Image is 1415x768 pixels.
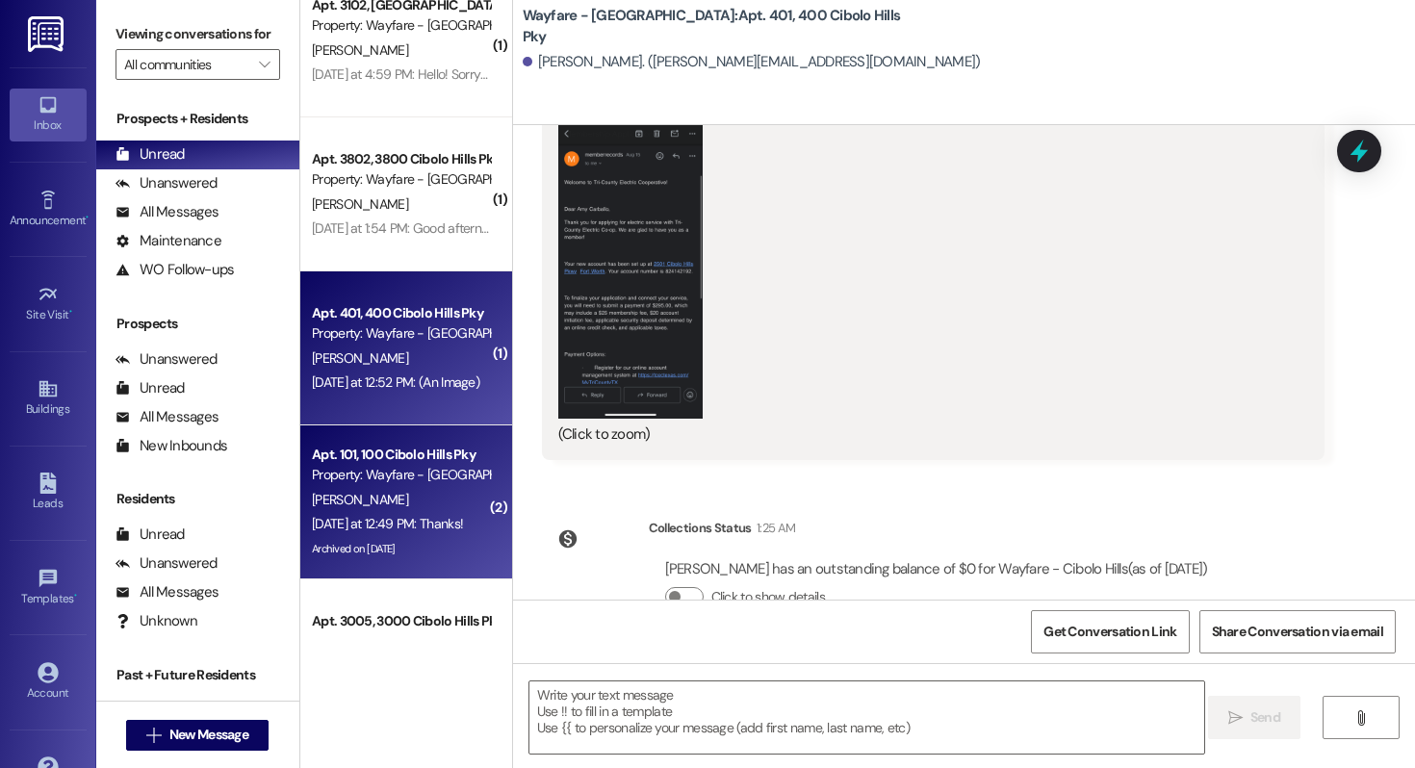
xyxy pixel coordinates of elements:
i:  [146,728,161,743]
a: Leads [10,467,87,519]
span: • [74,589,77,602]
div: Property: Wayfare - [GEOGRAPHIC_DATA] [312,323,490,344]
button: Get Conversation Link [1031,610,1189,653]
div: Maintenance [116,231,221,251]
a: Account [10,656,87,708]
div: Unknown [116,611,197,631]
i:  [1228,710,1243,726]
div: Property: Wayfare - [GEOGRAPHIC_DATA] [312,15,490,36]
span: • [86,211,89,224]
div: Apt. 401, 400 Cibolo Hills Pky [312,303,490,323]
div: Unanswered [116,553,218,574]
div: Unread [116,525,185,545]
div: [DATE] at 12:49 PM: Thanks! [312,515,463,532]
button: New Message [126,720,269,751]
div: [DATE] at 1:54 PM: Good afternoon I need a favor, what time do you all leave for the day [DATE]? [312,219,841,237]
a: Inbox [10,89,87,141]
span: New Message [169,725,248,745]
div: New Inbounds [116,436,227,456]
div: 1:25 AM [752,518,795,538]
div: Archived on [DATE] [310,537,492,561]
span: Share Conversation via email [1212,622,1383,642]
div: Collections Status [649,518,752,538]
div: All Messages [116,582,219,602]
a: Site Visit • [10,278,87,330]
div: Past + Future Residents [96,665,299,685]
span: Send [1250,707,1280,728]
div: Property: Wayfare - [GEOGRAPHIC_DATA] [312,169,490,190]
div: [DATE] at 12:52 PM: (An Image) [312,373,479,391]
label: Click to show details [711,587,825,607]
i:  [1353,710,1368,726]
div: Apt. 3005, 3000 Cibolo Hills Pky [312,611,490,631]
label: Viewing conversations for [116,19,280,49]
span: [PERSON_NAME] [312,491,408,508]
span: [PERSON_NAME] [312,195,408,213]
div: All Messages [116,407,219,427]
div: Apt. 3802, 3800 Cibolo Hills Pky [312,149,490,169]
div: Unread [116,144,185,165]
div: Prospects [96,314,299,334]
div: Property: Wayfare - [GEOGRAPHIC_DATA] [312,465,490,485]
div: WO Follow-ups [116,260,234,280]
div: Unanswered [116,349,218,370]
div: All Messages [116,202,219,222]
span: • [69,305,72,319]
button: Send [1208,696,1301,739]
div: Unread [116,378,185,398]
div: [PERSON_NAME] has an outstanding balance of $0 for Wayfare - Cibolo Hills (as of [DATE]) [665,559,1208,579]
div: Prospects + Residents [96,109,299,129]
div: Residents [96,489,299,509]
span: [PERSON_NAME] [312,41,408,59]
b: Wayfare - [GEOGRAPHIC_DATA]: Apt. 401, 400 Cibolo Hills Pky [523,6,908,47]
span: Get Conversation Link [1043,622,1176,642]
div: [PERSON_NAME]. ([PERSON_NAME][EMAIL_ADDRESS][DOMAIN_NAME]) [523,52,981,72]
button: Share Conversation via email [1199,610,1396,653]
button: Zoom image [558,106,703,419]
img: ResiDesk Logo [28,16,67,52]
div: Apt. 101, 100 Cibolo Hills Pky [312,445,490,465]
span: [PERSON_NAME] [312,349,408,367]
a: Buildings [10,372,87,424]
div: (Click to zoom) [558,424,1295,445]
input: All communities [124,49,249,80]
i:  [259,57,270,72]
a: Templates • [10,562,87,614]
div: Unanswered [116,173,218,193]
